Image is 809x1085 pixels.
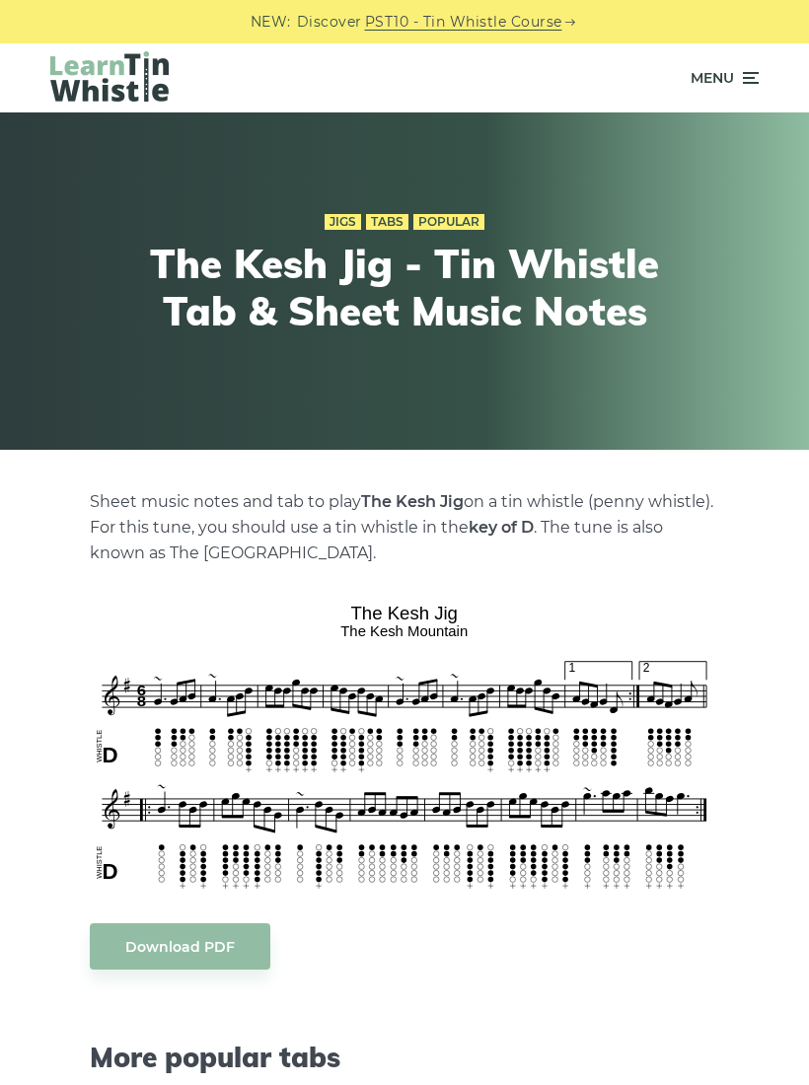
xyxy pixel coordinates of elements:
[366,214,408,230] a: Tabs
[413,214,484,230] a: Popular
[469,518,534,537] strong: key of D
[90,923,270,970] a: Download PDF
[90,489,719,566] p: Sheet music notes and tab to play on a tin whistle (penny whistle). For this tune, you should use...
[90,1041,719,1074] span: More popular tabs
[691,53,734,103] span: Menu
[90,596,719,894] img: The Kesh Jig Tin Whistle Tabs & Sheet Music
[50,51,169,102] img: LearnTinWhistle.com
[361,492,464,511] strong: The Kesh Jig
[325,214,361,230] a: Jigs
[138,240,671,334] h1: The Kesh Jig - Tin Whistle Tab & Sheet Music Notes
